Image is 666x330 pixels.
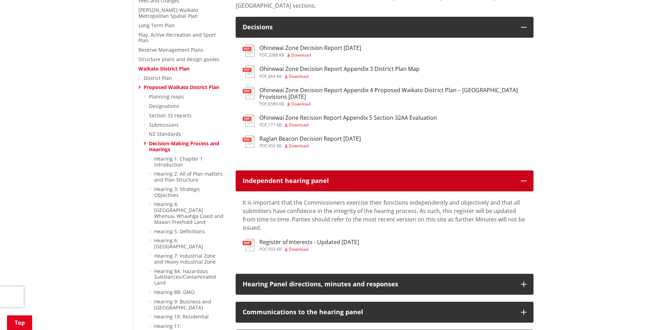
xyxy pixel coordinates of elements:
[154,268,216,286] a: Hearing 8A: Hazardous Substances/Contaminated Land
[243,66,420,78] a: Ohinewai Zone Decision Report Appendix 3 District Plan Map pdf,864 KB Download
[243,87,527,106] a: Ohinewai Zone Decision Report Appendix 4 Proposed Waikato District Plan – [GEOGRAPHIC_DATA] Provi...
[291,52,311,58] span: Download
[149,122,179,128] a: Submissions
[243,135,361,148] a: Raglan Beacon Decision Report [DATE] pdf,450 KB Download
[243,309,514,316] h3: Communications to the hearing panel
[138,31,216,44] a: Play, Active Recreation and Sport Plan
[154,252,216,265] a: Hearing 7: Industrial Zone and Heavy Industrial Zone
[259,123,437,127] div: ,
[138,46,203,53] a: Reserve Management Plans
[138,65,189,72] a: Waikato District Plan
[138,22,175,29] a: Long Term Plan
[243,198,527,232] p: It is important that the Commissioners exercise their functions independently and objectively and...
[154,237,203,250] a: Hearing 6: [GEOGRAPHIC_DATA]
[259,246,267,252] span: pdf
[149,112,192,119] a: Section 32 reports
[259,101,267,107] span: pdf
[149,103,179,109] a: Designations
[243,87,255,99] img: document-pdf.svg
[259,102,527,106] div: ,
[268,101,284,107] span: 6589 KB
[243,45,361,57] a: Ohinewai Zone Decision Report [DATE] pdf,2088 KB Download
[243,45,255,57] img: document-pdf.svg
[259,73,267,79] span: pdf
[243,115,255,127] img: document-pdf.svg
[268,246,282,252] span: 593 KB
[259,45,361,51] h3: Ohinewai Zone Decision Report [DATE]
[291,101,311,107] span: Download
[259,143,267,149] span: pdf
[154,186,200,198] a: Hearing 3: Strategic Objectives
[138,56,220,63] a: Structure plans and design guides
[236,274,533,295] button: Hearing Panel directions, minutes and responses
[149,140,219,153] a: Decision-Making Process and Hearings
[268,73,282,79] span: 864 KB
[243,281,514,288] h3: Hearing Panel directions, minutes and responses
[259,52,267,58] span: pdf
[154,170,223,183] a: Hearing 2: All of Plan matters and Plan Structure
[243,115,437,127] a: Ohinewai Zone Recision Report Appendix 5 Section 32AA Evaluation pdf,171 KB Download
[268,122,282,128] span: 171 KB
[149,131,181,137] a: NZ Standards
[138,7,198,19] a: [PERSON_NAME]-Waikato Metropolitan Spatial Plan
[236,17,533,38] button: Decisions
[259,247,359,251] div: ,
[149,93,184,100] a: Planning maps
[259,53,361,57] div: ,
[243,239,255,251] img: document-pdf.svg
[289,122,308,128] span: Download
[236,170,533,191] button: Independent hearing panel
[259,74,420,79] div: ,
[289,246,308,252] span: Download
[154,155,203,168] a: Hearing 1: Chapter 1 Introduction
[144,84,219,90] a: Proposed Waikato District Plan
[154,228,205,235] a: Hearing 5: Definitions
[289,143,308,149] span: Download
[289,73,308,79] span: Download
[268,143,282,149] span: 450 KB
[154,289,195,295] a: Hearing 8B: GMO
[154,298,211,311] a: Hearing 9: Business and [GEOGRAPHIC_DATA]
[634,301,659,326] iframe: Messenger Launcher
[243,24,514,31] h3: Decisions
[154,201,223,225] a: Hearing 4: [GEOGRAPHIC_DATA] Whenua, Whaanga Coast and Maaori Freehold Land
[243,135,255,148] img: document-pdf.svg
[259,87,527,100] h3: Ohinewai Zone Decision Report Appendix 4 Proposed Waikato District Plan – [GEOGRAPHIC_DATA] Provi...
[268,52,284,58] span: 2088 KB
[259,135,361,142] h3: Raglan Beacon Decision Report [DATE]
[7,315,32,330] a: Top
[243,239,359,251] a: Register of Interests - Updated [DATE] pdf,593 KB Download
[243,66,255,78] img: document-pdf.svg
[243,177,514,184] h3: Independent hearing panel
[259,239,359,245] h3: Register of Interests - Updated [DATE]
[144,75,172,81] a: District Plan
[259,144,361,148] div: ,
[259,122,267,128] span: pdf
[154,313,209,320] a: Hearing 10: Residential
[236,302,533,323] button: Communications to the hearing panel
[259,115,437,121] h3: Ohinewai Zone Recision Report Appendix 5 Section 32AA Evaluation
[259,66,420,72] h3: Ohinewai Zone Decision Report Appendix 3 District Plan Map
